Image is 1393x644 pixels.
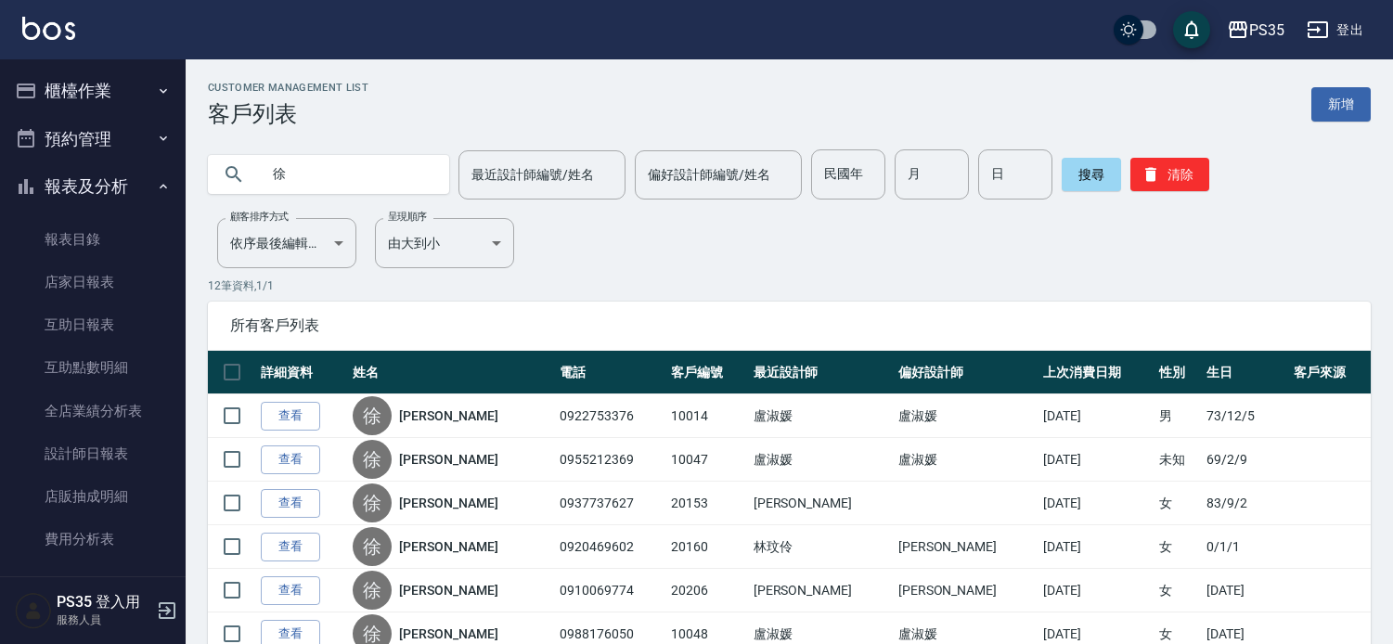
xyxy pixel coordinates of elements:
[7,475,178,518] a: 店販抽成明細
[7,346,178,389] a: 互助點數明細
[1289,351,1371,394] th: 客戶來源
[261,576,320,605] a: 查看
[1154,525,1202,569] td: 女
[749,394,894,438] td: 盧淑媛
[7,67,178,115] button: 櫃檯作業
[57,612,151,628] p: 服務人員
[1202,569,1288,612] td: [DATE]
[749,482,894,525] td: [PERSON_NAME]
[1202,394,1288,438] td: 73/12/5
[7,303,178,346] a: 互助日報表
[399,494,497,512] a: [PERSON_NAME]
[555,482,666,525] td: 0937737627
[1202,351,1288,394] th: 生日
[399,406,497,425] a: [PERSON_NAME]
[1038,438,1155,482] td: [DATE]
[1038,569,1155,612] td: [DATE]
[749,525,894,569] td: 林玟伶
[353,527,392,566] div: 徐
[1202,438,1288,482] td: 69/2/9
[353,440,392,479] div: 徐
[1249,19,1284,42] div: PS35
[1154,438,1202,482] td: 未知
[894,394,1038,438] td: 盧淑媛
[7,518,178,560] a: 費用分析表
[894,438,1038,482] td: 盧淑媛
[7,218,178,261] a: 報表目錄
[7,390,178,432] a: 全店業績分析表
[208,82,368,94] h2: Customer Management List
[15,592,52,629] img: Person
[749,351,894,394] th: 最近設計師
[1311,87,1371,122] a: 新增
[261,489,320,518] a: 查看
[1038,351,1155,394] th: 上次消費日期
[353,483,392,522] div: 徐
[1154,569,1202,612] td: 女
[749,438,894,482] td: 盧淑媛
[555,394,666,438] td: 0922753376
[1038,525,1155,569] td: [DATE]
[7,261,178,303] a: 店家日報表
[399,450,497,469] a: [PERSON_NAME]
[666,394,748,438] td: 10014
[399,537,497,556] a: [PERSON_NAME]
[7,162,178,211] button: 報表及分析
[256,351,348,394] th: 詳細資料
[666,525,748,569] td: 20160
[666,351,748,394] th: 客戶編號
[1154,482,1202,525] td: 女
[7,115,178,163] button: 預約管理
[666,569,748,612] td: 20206
[555,351,666,394] th: 電話
[261,402,320,431] a: 查看
[894,569,1038,612] td: [PERSON_NAME]
[1154,351,1202,394] th: 性別
[22,17,75,40] img: Logo
[388,210,427,224] label: 呈現順序
[399,625,497,643] a: [PERSON_NAME]
[1219,11,1292,49] button: PS35
[1299,13,1371,47] button: 登出
[1062,158,1121,191] button: 搜尋
[555,525,666,569] td: 0920469602
[261,533,320,561] a: 查看
[375,218,514,268] div: 由大到小
[1130,158,1209,191] button: 清除
[7,432,178,475] a: 設計師日報表
[57,593,151,612] h5: PS35 登入用
[1202,482,1288,525] td: 83/9/2
[353,571,392,610] div: 徐
[1038,482,1155,525] td: [DATE]
[894,525,1038,569] td: [PERSON_NAME]
[260,149,434,200] input: 搜尋關鍵字
[1154,394,1202,438] td: 男
[208,101,368,127] h3: 客戶列表
[7,569,178,617] button: 客戶管理
[1038,394,1155,438] td: [DATE]
[399,581,497,599] a: [PERSON_NAME]
[230,316,1348,335] span: 所有客戶列表
[208,277,1371,294] p: 12 筆資料, 1 / 1
[261,445,320,474] a: 查看
[555,438,666,482] td: 0955212369
[230,210,289,224] label: 顧客排序方式
[353,396,392,435] div: 徐
[666,438,748,482] td: 10047
[1202,525,1288,569] td: 0/1/1
[749,569,894,612] td: [PERSON_NAME]
[217,218,356,268] div: 依序最後編輯時間
[555,569,666,612] td: 0910069774
[666,482,748,525] td: 20153
[1173,11,1210,48] button: save
[894,351,1038,394] th: 偏好設計師
[348,351,555,394] th: 姓名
